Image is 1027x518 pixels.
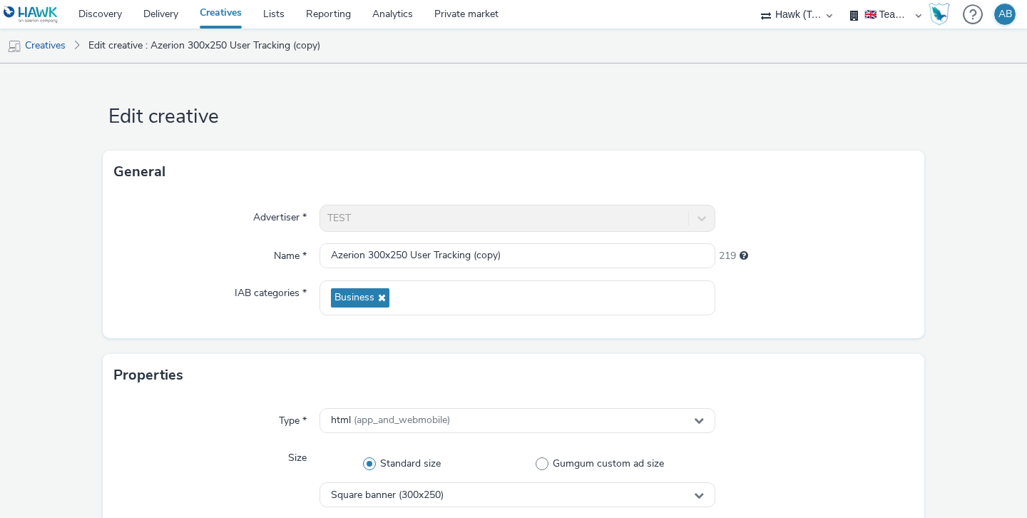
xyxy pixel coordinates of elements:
span: Gumgum custom ad size [553,457,664,471]
h1: Edit creative [103,103,924,131]
img: mobile [7,39,21,54]
label: Type * [273,408,312,428]
div: Maximum 255 characters [740,249,748,263]
span: (app_and_webmobile) [354,413,450,427]
span: html [331,415,450,427]
span: Square banner (300x250) [331,489,444,502]
img: undefined Logo [4,6,58,24]
img: Hawk Academy [929,3,950,26]
h3: Properties [113,365,183,386]
label: Advertiser * [247,205,312,225]
input: Name [320,243,715,268]
a: Hawk Academy [929,3,956,26]
div: AB [998,4,1012,25]
a: Edit creative : Azerion 300x250 User Tracking (copy) [81,29,327,63]
label: IAB categories * [229,280,312,300]
h3: General [113,161,165,183]
span: Business [334,292,374,304]
label: Name * [268,243,312,263]
span: Standard size [380,457,441,471]
span: 219 [719,249,736,263]
label: Size [282,445,312,465]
